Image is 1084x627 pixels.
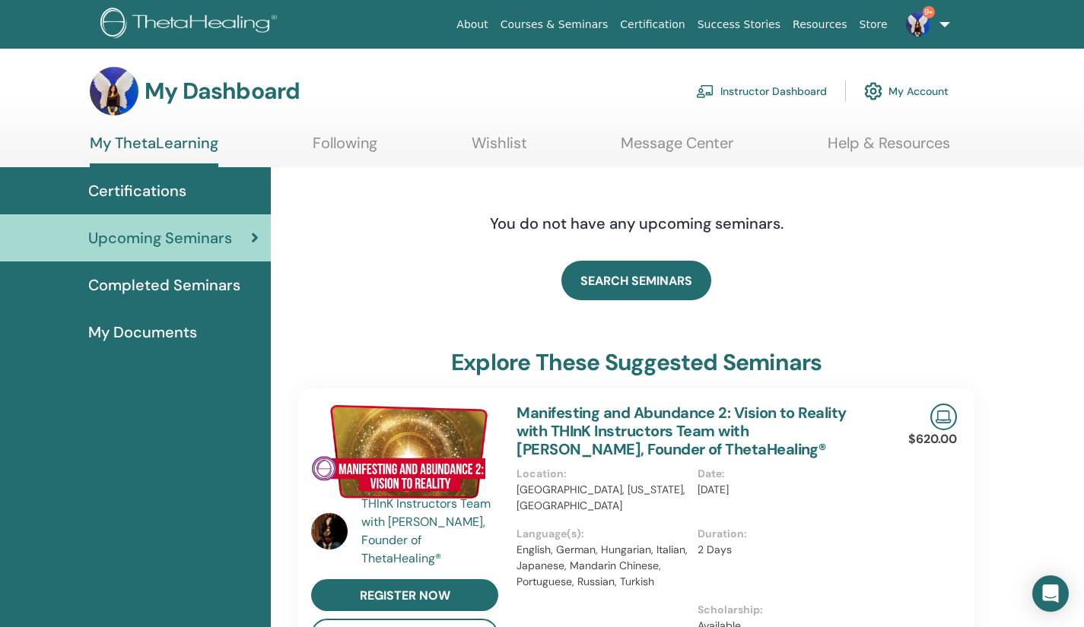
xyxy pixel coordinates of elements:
[311,513,348,549] img: default.jpg
[88,321,197,344] span: My Documents
[864,74,949,108] a: My Account
[854,11,894,39] a: Store
[88,226,232,249] span: Upcoming Seminars
[517,466,688,482] p: Location :
[311,579,498,611] a: register now
[100,8,282,42] img: logo.png
[614,11,691,39] a: Certification
[360,587,450,603] span: register now
[313,134,377,163] a: Following
[698,482,869,498] p: [DATE]
[517,542,688,590] p: English, German, Hungarian, Italian, Japanese, Mandarin Chinese, Portuguese, Russian, Turkish
[1032,575,1069,612] div: Open Intercom Messenger
[397,214,876,233] h4: You do not have any upcoming seminars.
[450,11,494,39] a: About
[311,404,498,499] img: Manifesting and Abundance 2: Vision to Reality
[698,466,869,482] p: Date :
[472,134,527,163] a: Wishlist
[906,12,930,36] img: default.jpg
[828,134,950,163] a: Help & Resources
[696,84,714,98] img: chalkboard-teacher.svg
[88,274,240,296] span: Completed Seminars
[621,134,733,163] a: Message Center
[580,273,692,289] span: SEARCH SEMINARS
[561,261,711,300] a: SEARCH SEMINARS
[698,602,869,618] p: Scholarship :
[923,6,935,18] span: 9+
[90,134,218,167] a: My ThetaLearning
[517,403,846,459] a: Manifesting and Abundance 2: Vision to Reality with THInK Instructors Team with [PERSON_NAME], Fo...
[698,542,869,558] p: 2 Days
[494,11,615,39] a: Courses & Seminars
[517,482,688,514] p: [GEOGRAPHIC_DATA], [US_STATE], [GEOGRAPHIC_DATA]
[698,526,869,542] p: Duration :
[787,11,854,39] a: Resources
[145,78,300,105] h3: My Dashboard
[930,404,957,430] img: Live Online Seminar
[361,495,502,568] a: THInK Instructors Team with [PERSON_NAME], Founder of ThetaHealing®
[691,11,787,39] a: Success Stories
[88,179,186,202] span: Certifications
[451,349,822,376] h3: explore these suggested seminars
[517,526,688,542] p: Language(s) :
[908,430,957,448] p: $620.00
[864,78,882,104] img: cog.svg
[90,67,138,116] img: default.jpg
[696,74,827,108] a: Instructor Dashboard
